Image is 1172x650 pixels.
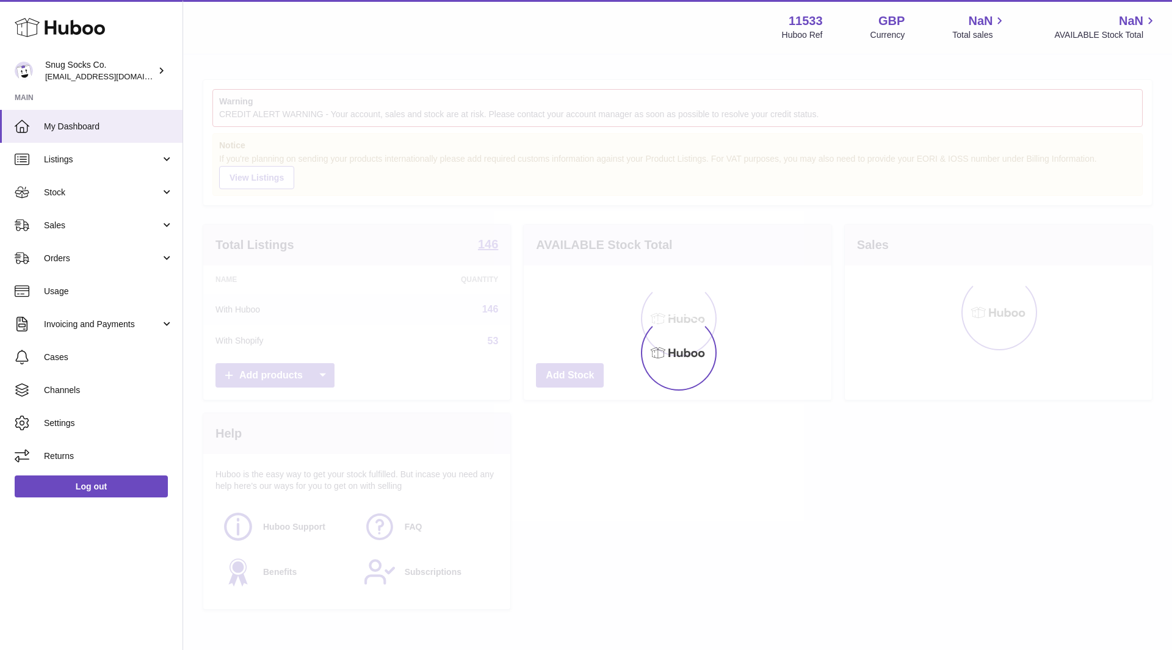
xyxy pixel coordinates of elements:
[1119,13,1143,29] span: NaN
[44,352,173,363] span: Cases
[45,71,179,81] span: [EMAIL_ADDRESS][DOMAIN_NAME]
[44,450,173,462] span: Returns
[968,13,993,29] span: NaN
[782,29,823,41] div: Huboo Ref
[44,220,161,231] span: Sales
[44,385,173,396] span: Channels
[15,475,168,497] a: Log out
[952,29,1007,41] span: Total sales
[789,13,823,29] strong: 11533
[870,29,905,41] div: Currency
[44,319,161,330] span: Invoicing and Payments
[44,154,161,165] span: Listings
[45,59,155,82] div: Snug Socks Co.
[1054,13,1157,41] a: NaN AVAILABLE Stock Total
[1054,29,1157,41] span: AVAILABLE Stock Total
[44,417,173,429] span: Settings
[44,187,161,198] span: Stock
[44,121,173,132] span: My Dashboard
[44,253,161,264] span: Orders
[878,13,905,29] strong: GBP
[15,62,33,80] img: info@snugsocks.co.uk
[44,286,173,297] span: Usage
[952,13,1007,41] a: NaN Total sales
